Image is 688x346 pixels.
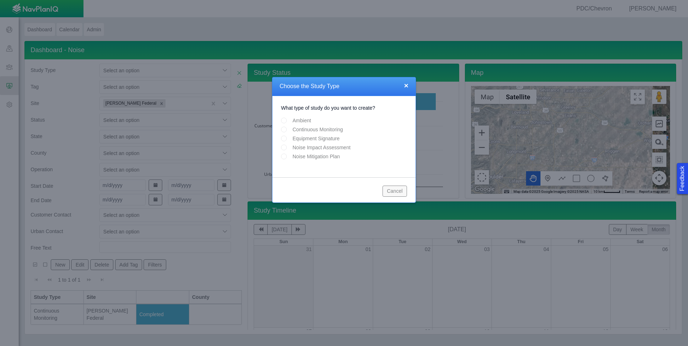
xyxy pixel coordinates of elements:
[293,153,340,160] label: Noise Mitigation Plan
[281,105,407,111] h5: What type of study do you want to create?
[293,126,343,133] label: Continuous Monitoring
[280,83,408,90] h4: Choose the Study Type
[404,82,408,89] button: close
[293,117,311,124] label: Ambient
[293,135,340,142] label: Equipment Signature
[383,186,407,196] button: Cancel
[293,144,350,151] label: Noise Impact Assessment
